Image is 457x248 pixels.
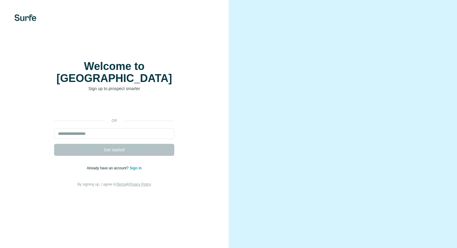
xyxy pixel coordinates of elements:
[130,166,142,170] a: Sign in
[105,118,124,123] p: or
[51,101,177,114] iframe: Sign in with Google Button
[87,166,130,170] span: Already have an account?
[14,14,36,21] img: Surfe's logo
[116,182,126,186] a: Terms
[54,60,174,84] h1: Welcome to [GEOGRAPHIC_DATA]
[129,182,151,186] a: Privacy Policy
[78,182,151,186] span: By signing up, I agree to &
[54,86,174,92] p: Sign up to prospect smarter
